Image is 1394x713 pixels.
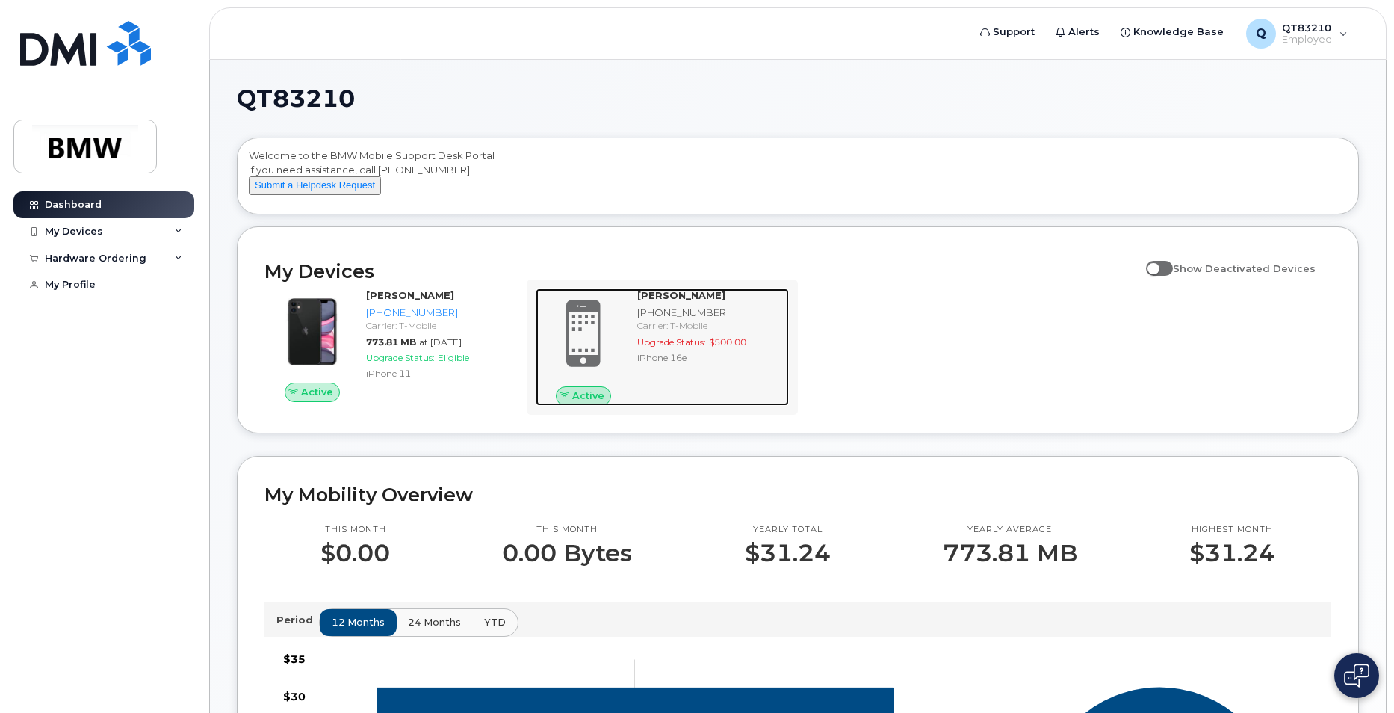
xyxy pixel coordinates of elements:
p: Yearly average [943,524,1077,536]
span: Active [301,385,333,399]
p: Yearly total [745,524,831,536]
a: Submit a Helpdesk Request [249,179,381,191]
a: Active[PERSON_NAME][PHONE_NUMBER]Carrier: T-Mobile773.81 MBat [DATE]Upgrade Status:EligibleiPhone 11 [264,288,518,402]
span: 773.81 MB [366,336,416,348]
tspan: $35 [283,652,306,666]
p: 0.00 Bytes [502,540,632,567]
h2: My Mobility Overview [264,484,1331,506]
img: iPhone_11.jpg [276,296,348,368]
h2: My Devices [264,260,1139,283]
span: Upgrade Status: [366,352,435,363]
button: Submit a Helpdesk Request [249,176,381,195]
div: [PHONE_NUMBER] [637,306,783,320]
p: Period [276,613,319,627]
strong: [PERSON_NAME] [637,289,725,301]
div: Carrier: T-Mobile [366,319,512,332]
p: 773.81 MB [943,540,1077,567]
div: [PHONE_NUMBER] [366,306,512,320]
a: Active[PERSON_NAME][PHONE_NUMBER]Carrier: T-MobileUpgrade Status:$500.00iPhone 16e [536,288,789,405]
span: Eligible [438,352,469,363]
div: iPhone 11 [366,367,512,380]
span: at [DATE] [419,336,462,348]
p: This month [320,524,390,536]
div: Welcome to the BMW Mobile Support Desk Portal If you need assistance, call [PHONE_NUMBER]. [249,149,1347,209]
p: $31.24 [1189,540,1275,567]
p: $31.24 [745,540,831,567]
span: 24 months [408,615,461,629]
tspan: $30 [283,690,306,703]
span: $500.00 [709,336,746,348]
div: iPhone 16e [637,351,783,364]
span: YTD [484,615,506,629]
p: Highest month [1189,524,1275,536]
p: $0.00 [320,540,390,567]
span: Upgrade Status: [637,336,706,348]
div: Carrier: T-Mobile [637,319,783,332]
strong: [PERSON_NAME] [366,289,454,301]
p: This month [502,524,632,536]
img: Open chat [1344,664,1369,688]
span: QT83210 [237,87,355,110]
input: Show Deactivated Devices [1146,254,1158,266]
span: Show Deactivated Devices [1173,262,1316,274]
span: Active [572,389,604,403]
